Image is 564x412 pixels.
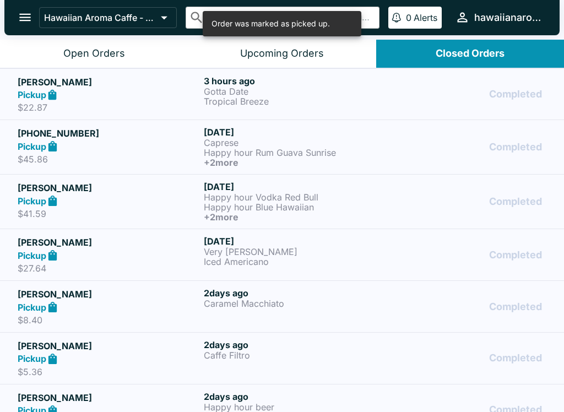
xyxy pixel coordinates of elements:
p: $27.64 [18,263,199,274]
strong: Pickup [18,250,46,261]
p: Caffe Filtro [204,350,386,360]
p: Happy hour Blue Hawaiian [204,202,386,212]
strong: Pickup [18,353,46,364]
h6: + 2 more [204,158,386,167]
button: open drawer [11,3,39,31]
p: Happy hour Rum Guava Sunrise [204,148,386,158]
div: Closed Orders [436,47,505,60]
h6: + 2 more [204,212,386,222]
p: Caprese [204,138,386,148]
strong: Pickup [18,196,46,207]
h6: [DATE] [204,127,386,138]
span: 2 days ago [204,288,248,299]
h5: [PERSON_NAME] [18,391,199,404]
p: Happy hour beer [204,402,386,412]
h5: [PERSON_NAME] [18,181,199,194]
h5: [PERSON_NAME] [18,288,199,301]
h5: [PHONE_NUMBER] [18,127,199,140]
div: Upcoming Orders [240,47,324,60]
p: Iced Americano [204,257,386,267]
p: 0 [406,12,411,23]
span: 2 days ago [204,391,248,402]
p: Very [PERSON_NAME] [204,247,386,257]
div: Open Orders [63,47,125,60]
h5: [PERSON_NAME] [18,75,199,89]
strong: Pickup [18,302,46,313]
h5: [PERSON_NAME] [18,236,199,249]
p: Alerts [414,12,437,23]
strong: Pickup [18,89,46,100]
p: Gotta Date [204,86,386,96]
p: Tropical Breeze [204,96,386,106]
button: Hawaiian Aroma Caffe - Waikiki Beachcomber [39,7,177,28]
p: $5.36 [18,366,199,377]
p: Hawaiian Aroma Caffe - Waikiki Beachcomber [44,12,156,23]
h6: [DATE] [204,236,386,247]
p: $45.86 [18,154,199,165]
h6: 3 hours ago [204,75,386,86]
p: $22.87 [18,102,199,113]
h5: [PERSON_NAME] [18,339,199,353]
strong: Pickup [18,141,46,152]
div: Order was marked as picked up. [211,14,330,33]
p: Caramel Macchiato [204,299,386,308]
span: 2 days ago [204,339,248,350]
p: $41.59 [18,208,199,219]
p: Happy hour Vodka Red Bull [204,192,386,202]
p: $8.40 [18,315,199,326]
button: hawaiianaromacaffe [451,6,546,29]
div: hawaiianaromacaffe [474,11,542,24]
h6: [DATE] [204,181,386,192]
